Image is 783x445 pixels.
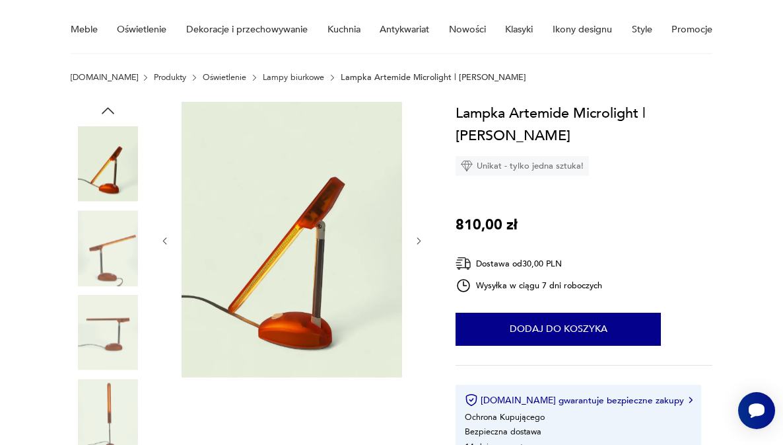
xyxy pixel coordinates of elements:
a: Ikony designu [553,7,612,52]
img: Zdjęcie produktu Lampka Artemide Microlight | Ernesto Gismondi [182,102,402,378]
a: Meble [71,7,98,52]
a: Oświetlenie [117,7,166,52]
a: Produkty [154,73,186,82]
img: Ikona certyfikatu [465,393,478,407]
p: 810,00 zł [456,214,518,236]
li: Ochrona Kupującego [465,411,545,423]
div: Wysyłka w ciągu 7 dni roboczych [456,278,602,294]
a: [DOMAIN_NAME] [71,73,138,82]
img: Ikona diamentu [461,160,473,172]
button: Dodaj do koszyka [456,313,661,346]
li: Bezpieczna dostawa [465,426,541,438]
img: Zdjęcie produktu Lampka Artemide Microlight | Ernesto Gismondi [71,210,146,286]
iframe: Smartsupp widget button [738,392,775,429]
a: Klasyki [505,7,533,52]
h1: Lampka Artemide Microlight | [PERSON_NAME] [456,102,712,147]
a: Oświetlenie [203,73,246,82]
img: Ikona dostawy [456,255,471,272]
div: Unikat - tylko jedna sztuka! [456,156,589,176]
button: [DOMAIN_NAME] gwarantuje bezpieczne zakupy [465,393,693,407]
p: Lampka Artemide Microlight | [PERSON_NAME] [341,73,526,82]
div: Dostawa od 30,00 PLN [456,255,602,272]
img: Zdjęcie produktu Lampka Artemide Microlight | Ernesto Gismondi [71,295,146,370]
img: Zdjęcie produktu Lampka Artemide Microlight | Ernesto Gismondi [71,126,146,202]
a: Dekoracje i przechowywanie [186,7,308,52]
a: Lampy biurkowe [263,73,324,82]
a: Style [632,7,652,52]
img: Ikona strzałki w prawo [689,397,693,403]
a: Promocje [671,7,712,52]
a: Nowości [449,7,486,52]
a: Kuchnia [327,7,360,52]
a: Antykwariat [380,7,429,52]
